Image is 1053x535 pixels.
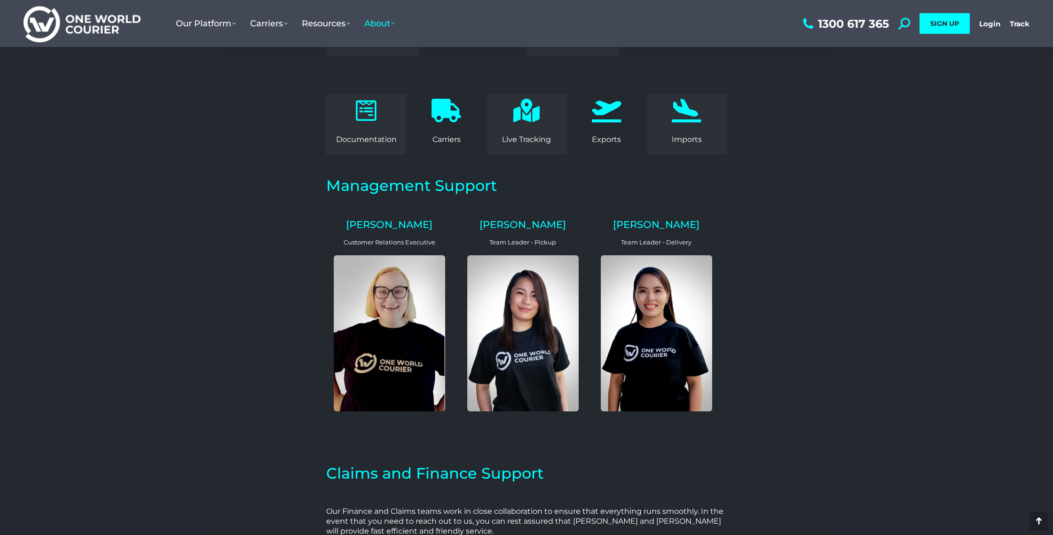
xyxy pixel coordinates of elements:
a: Resources [295,9,357,38]
a: Our Platform [169,9,243,38]
h2: Management Support [326,178,727,193]
img: Bobbie-Lee Webster -head of customer support One World Courier [334,255,445,411]
p: Carriers [411,134,481,145]
a: Login [979,19,1000,28]
p: Team Leader - Pickup [467,239,579,246]
a: Carriers [243,9,295,38]
a: Track [1010,19,1029,28]
a: About [357,9,402,38]
p: Team Leader - Delivery [601,239,712,246]
span: SIGN UP [930,19,959,28]
h2: [PERSON_NAME] [601,220,712,229]
img: One World Courier [24,5,141,43]
p: Exports [571,134,642,145]
p: Imports [652,134,722,145]
p: Live Tracking [491,134,562,145]
p: Documentation [331,134,401,145]
a: SIGN UP [919,13,970,34]
span: About [364,18,395,29]
a: 1300 617 365 [801,18,889,30]
span: Our Platform [176,18,236,29]
h2: Claims and Finance Support [326,466,727,481]
span: Resources [302,18,350,29]
h2: [PERSON_NAME] [334,220,445,229]
span: Carriers [250,18,288,29]
p: Customer Relations Executive [334,239,445,246]
h2: [PERSON_NAME] [467,220,579,229]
